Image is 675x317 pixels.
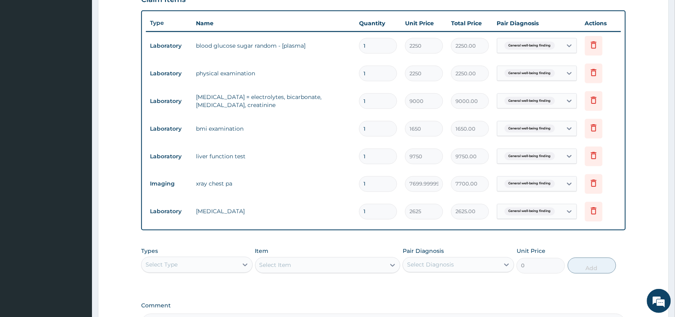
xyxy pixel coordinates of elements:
[192,38,355,54] td: blood glucose sugar random - [plasma]
[46,101,110,182] span: We're online!
[146,149,192,164] td: Laboratory
[146,204,192,219] td: Laboratory
[131,4,150,23] div: Minimize live chat window
[146,94,192,109] td: Laboratory
[505,42,555,50] span: General well-being finding
[192,148,355,164] td: liver function test
[517,247,545,255] label: Unit Price
[146,16,192,30] th: Type
[192,89,355,113] td: [MEDICAL_DATA] = electrolytes, bicarbonate, [MEDICAL_DATA], creatinine
[4,219,152,247] textarea: Type your message and hit 'Enter'
[15,40,32,60] img: d_794563401_company_1708531726252_794563401
[255,247,269,255] label: Item
[493,15,581,31] th: Pair Diagnosis
[355,15,401,31] th: Quantity
[403,247,444,255] label: Pair Diagnosis
[42,45,134,55] div: Chat with us now
[505,152,555,160] span: General well-being finding
[146,38,192,53] td: Laboratory
[447,15,493,31] th: Total Price
[146,121,192,136] td: Laboratory
[146,66,192,81] td: Laboratory
[505,208,555,216] span: General well-being finding
[192,176,355,192] td: xray chest pa
[192,121,355,137] td: bmi examination
[192,65,355,81] td: physical examination
[505,125,555,133] span: General well-being finding
[141,303,626,309] label: Comment
[192,15,355,31] th: Name
[146,261,178,269] div: Select Type
[581,15,621,31] th: Actions
[505,69,555,77] span: General well-being finding
[141,248,158,255] label: Types
[401,15,447,31] th: Unit Price
[146,177,192,192] td: Imaging
[568,258,616,274] button: Add
[505,180,555,188] span: General well-being finding
[192,204,355,220] td: [MEDICAL_DATA]
[407,261,454,269] div: Select Diagnosis
[505,97,555,105] span: General well-being finding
